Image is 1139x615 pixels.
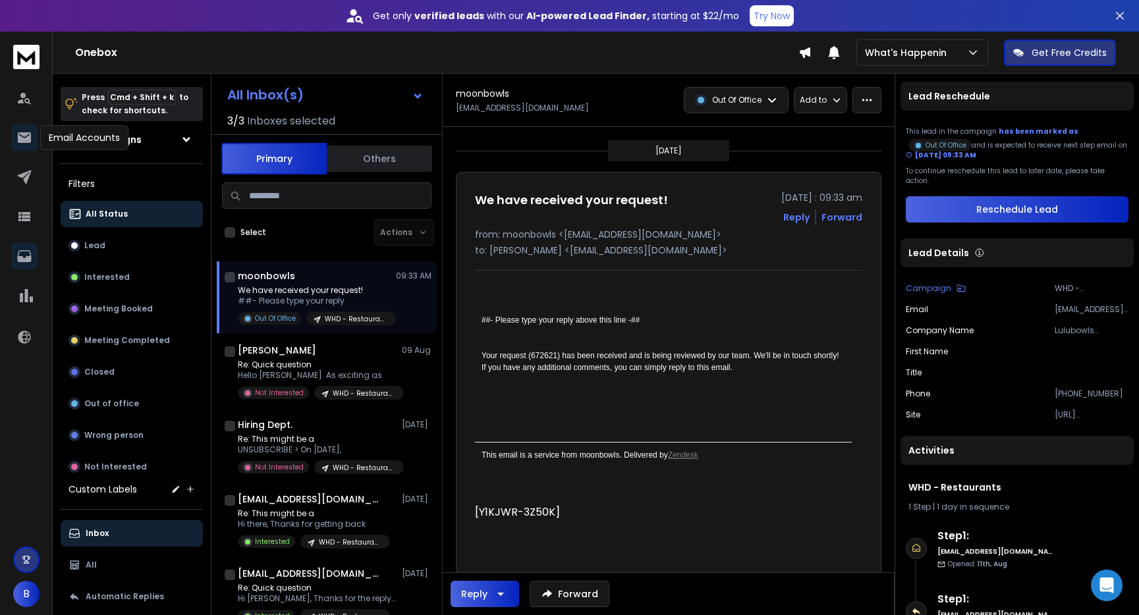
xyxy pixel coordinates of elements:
[475,228,862,241] p: from: moonbowls <[EMAIL_ADDRESS][DOMAIN_NAME]>
[937,528,1053,544] h6: Step 1 :
[475,504,560,520] span: [Y1KJWR-3Z50K]
[61,327,203,354] button: Meeting Completed
[1055,283,1128,294] p: WHD - Restaurants
[69,483,137,496] h3: Custom Labels
[373,9,739,22] p: Get only with our starting at $22/mo
[238,434,396,444] p: Re: This might be a
[61,126,203,153] button: All Campaigns
[238,519,390,529] p: Hi there, Thanks for getting back
[84,430,144,441] p: Wrong person
[655,146,682,156] p: [DATE]
[84,335,170,346] p: Meeting Completed
[475,191,668,209] h1: We have received your request!
[906,150,976,160] div: [DATE] 09:33 AM
[217,82,434,108] button: All Inbox(s)
[937,501,1009,512] span: 1 day in sequence
[13,581,40,607] button: B
[61,232,203,259] button: Lead
[783,211,810,224] button: Reply
[40,125,128,150] div: Email Accounts
[1004,40,1116,66] button: Get Free Credits
[926,140,966,150] p: Out Of Office
[227,113,244,129] span: 3 / 3
[901,436,1134,465] div: Activities
[906,126,1128,161] div: This lead in the campaign and is expected to receive next step email on
[61,454,203,480] button: Not Interested
[84,240,105,251] p: Lead
[84,304,153,314] p: Meeting Booked
[238,360,396,370] p: Re: Quick question
[325,314,388,324] p: WHD - Restaurants
[238,493,383,506] h1: [EMAIL_ADDRESS][DOMAIN_NAME]
[1055,388,1128,399] p: [PHONE_NUMBER]
[238,444,396,455] p: UNSUBSCRIBE > On [DATE],
[1055,304,1128,315] p: [EMAIL_ADDRESS][DOMAIN_NAME]
[327,144,432,173] button: Others
[402,345,431,356] p: 09 Aug
[908,502,1126,512] div: |
[821,211,862,224] div: Forward
[906,166,1128,186] p: To continue reschedule this lead to later date, please take action.
[333,463,396,473] p: WHD - Restaurants
[84,272,130,282] p: Interested
[402,494,431,504] p: [DATE]
[754,9,790,22] p: Try Now
[61,174,203,193] h3: Filters
[255,537,290,547] p: Interested
[482,314,845,326] div: ##- Please type your reply above this line -##
[75,45,798,61] h1: Onebox
[61,552,203,578] button: All
[238,567,383,580] h1: [EMAIL_ADDRESS][DOMAIN_NAME]
[402,419,431,430] p: [DATE]
[61,520,203,547] button: Inbox
[906,388,930,399] p: Phone
[227,88,304,101] h1: All Inbox(s)
[86,591,164,602] p: Automatic Replies
[61,583,203,610] button: Automatic Replies
[908,246,969,259] p: Lead Details
[61,390,203,417] button: Out of office
[61,201,203,227] button: All Status
[906,304,928,315] p: Email
[456,103,589,113] p: [EMAIL_ADDRESS][DOMAIN_NAME]
[906,283,966,294] button: Campaign
[750,5,794,26] button: Try Now
[908,90,990,103] p: Lead Reschedule
[84,462,147,472] p: Not Interested
[61,422,203,448] button: Wrong person
[461,587,487,601] div: Reply
[108,90,176,105] span: Cmd + Shift + k
[238,285,396,296] p: We have received your request!
[526,9,650,22] strong: AI-powered Lead Finder,
[906,283,951,294] p: Campaign
[255,313,296,323] p: Out Of Office
[1091,570,1123,601] div: Open Intercom Messenger
[238,370,396,381] p: Hello [PERSON_NAME]. As exciting as
[84,398,139,409] p: Out of office
[86,209,128,219] p: All Status
[906,325,974,336] p: Company Name
[238,344,316,357] h1: [PERSON_NAME]
[908,481,1126,494] h1: WHD - Restaurants
[61,264,203,290] button: Interested
[414,9,484,22] strong: verified leads
[238,269,295,282] h1: moonbowls
[668,450,698,460] a: Zendesk
[13,45,40,69] img: logo
[86,560,97,570] p: All
[238,593,396,604] p: Hi [PERSON_NAME], Thanks for the reply. The
[333,388,396,398] p: WHD - Restaurants
[82,91,188,117] p: Press to check for shortcuts.
[999,126,1078,136] span: has been marked as
[475,442,852,479] div: This email is a service from moonbowls. Delivered by
[396,271,431,281] p: 09:33 AM
[865,46,952,59] p: What's Happenin
[781,191,862,204] p: [DATE] : 09:33 am
[937,547,1053,556] h6: [EMAIL_ADDRESS][DOMAIN_NAME]
[906,196,1128,223] button: Reschedule Lead
[221,143,327,174] button: Primary
[906,367,922,378] p: title
[475,244,862,257] p: to: [PERSON_NAME] <[EMAIL_ADDRESS][DOMAIN_NAME]>
[948,559,1007,569] p: Opened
